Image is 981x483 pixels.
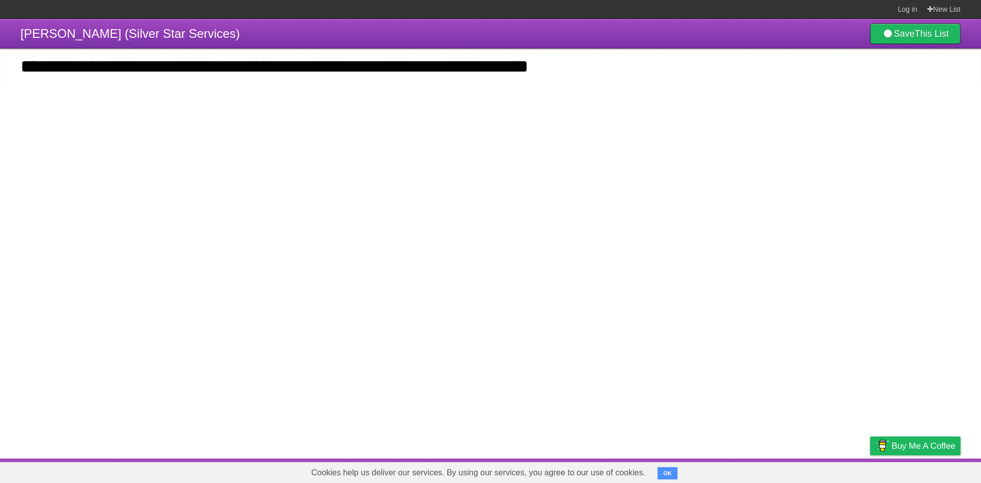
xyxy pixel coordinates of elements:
a: Terms [822,461,845,480]
a: About [734,461,756,480]
a: Privacy [857,461,883,480]
a: Buy me a coffee [870,436,961,455]
button: OK [658,467,678,479]
span: Cookies help us deliver our services. By using our services, you agree to our use of cookies. [301,463,656,483]
img: Buy me a coffee [875,437,889,454]
span: Buy me a coffee [892,437,955,455]
a: Developers [768,461,809,480]
a: SaveThis List [870,24,961,44]
a: Suggest a feature [896,461,961,480]
b: This List [915,29,949,39]
span: [PERSON_NAME] (Silver Star Services) [20,27,240,40]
